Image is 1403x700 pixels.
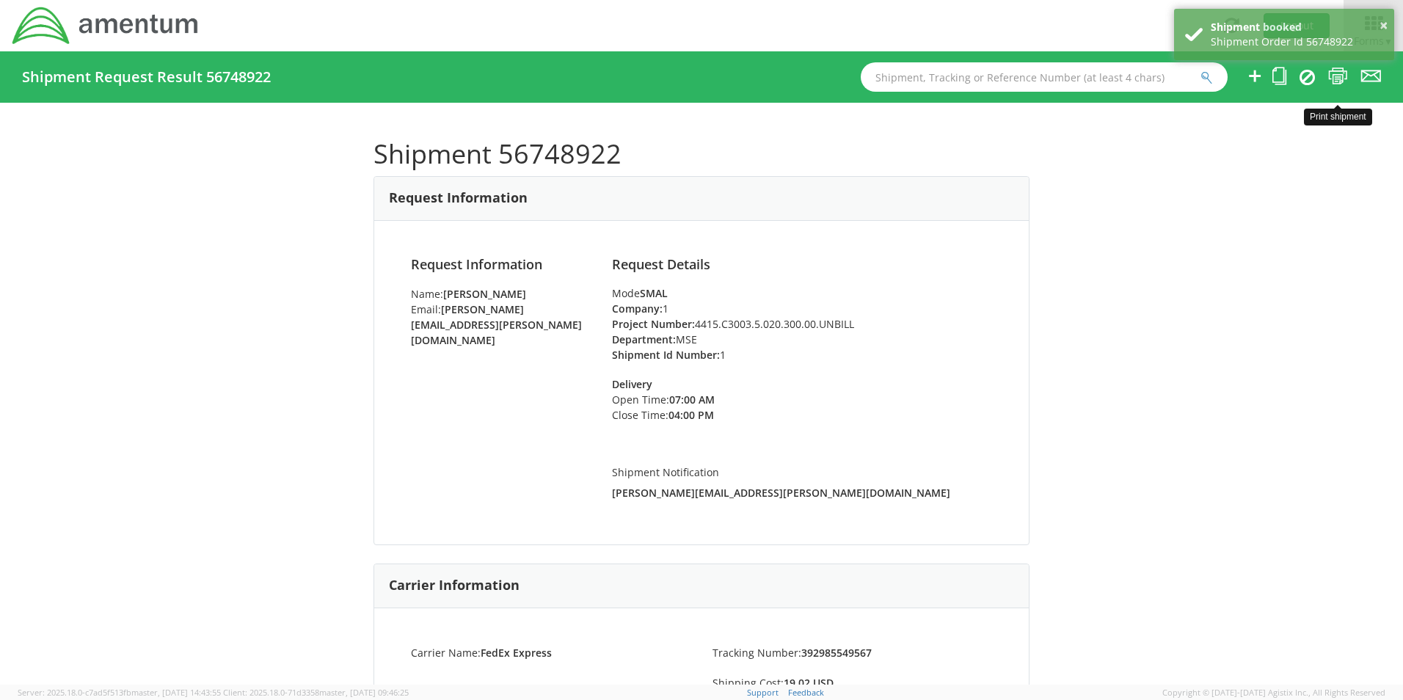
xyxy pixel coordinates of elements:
span: master, [DATE] 09:46:25 [319,687,409,698]
li: Email: [411,302,590,348]
strong: 07:00 AM [669,393,715,406]
img: dyn-intl-logo-049831509241104b2a82.png [11,5,200,46]
strong: [PERSON_NAME][EMAIL_ADDRESS][PERSON_NAME][DOMAIN_NAME] [612,486,950,500]
li: Shipping Cost: [701,675,1003,690]
a: Feedback [788,687,824,698]
h3: Carrier Information [389,578,520,593]
strong: Department: [612,332,676,346]
span: Copyright © [DATE]-[DATE] Agistix Inc., All Rights Reserved [1162,687,1385,699]
li: Tracking Number: [701,645,1003,660]
strong: 04:00 PM [668,408,714,422]
input: Shipment, Tracking or Reference Number (at least 4 chars) [861,62,1228,92]
span: Server: 2025.18.0-c7ad5f513fb [18,687,221,698]
strong: Shipment Id Number: [612,348,720,362]
li: 4415.C3003.5.020.300.00.UNBILL [612,316,992,332]
div: Mode [612,286,992,301]
h4: Request Information [411,258,590,272]
div: Print shipment [1304,109,1372,125]
h5: Shipment Notification [612,467,992,478]
h4: Request Details [612,258,992,272]
li: 1 [612,347,992,362]
h4: Shipment Request Result 56748922 [22,69,271,85]
strong: 392985549567 [801,646,872,660]
li: MSE [612,332,992,347]
strong: [PERSON_NAME][EMAIL_ADDRESS][PERSON_NAME][DOMAIN_NAME] [411,302,582,347]
strong: SMAL [640,286,668,300]
li: Close Time: [612,407,759,423]
strong: Project Number: [612,317,695,331]
li: Carrier Name: [400,645,701,660]
strong: [PERSON_NAME] [443,287,526,301]
strong: 19.02 USD [784,676,834,690]
strong: Delivery [612,377,652,391]
a: Support [747,687,779,698]
strong: Company: [612,302,663,316]
div: Shipment Order Id 56748922 [1211,34,1383,49]
span: master, [DATE] 14:43:55 [131,687,221,698]
h3: Request Information [389,191,528,205]
h1: Shipment 56748922 [373,139,1030,169]
li: 1 [612,301,992,316]
span: Client: 2025.18.0-71d3358 [223,687,409,698]
div: Shipment booked [1211,20,1383,34]
li: Name: [411,286,590,302]
li: Open Time: [612,392,759,407]
button: × [1380,15,1388,37]
strong: FedEx Express [481,646,552,660]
